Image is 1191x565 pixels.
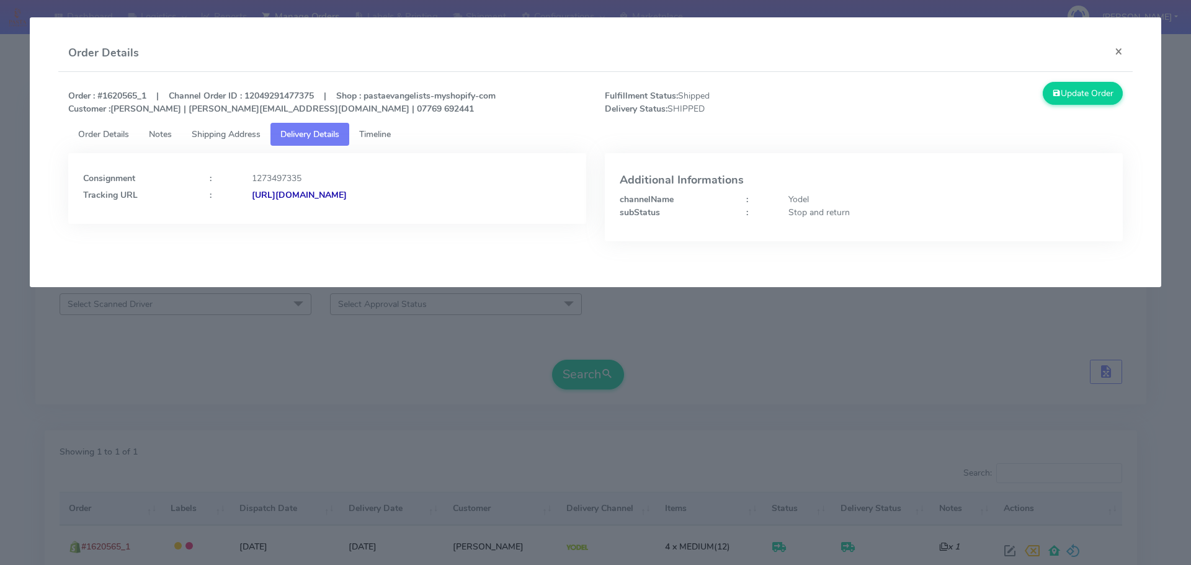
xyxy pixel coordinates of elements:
strong: Customer : [68,103,110,115]
div: Stop and return [779,206,1117,219]
strong: : [210,189,212,201]
strong: Fulfillment Status: [605,90,678,102]
span: Timeline [359,128,391,140]
span: Delivery Details [280,128,339,140]
strong: : [210,172,212,184]
strong: Consignment [83,172,135,184]
strong: Order : #1620565_1 | Channel Order ID : 12049291477375 | Shop : pastaevangelists-myshopify-com [P... [68,90,496,115]
strong: Delivery Status: [605,103,667,115]
strong: Tracking URL [83,189,138,201]
ul: Tabs [68,123,1123,146]
span: Shipped SHIPPED [595,89,864,115]
div: Yodel [779,193,1117,206]
span: Shipping Address [192,128,261,140]
strong: subStatus [620,207,660,218]
strong: : [746,207,748,218]
span: Notes [149,128,172,140]
button: Close [1105,35,1133,68]
strong: channelName [620,194,674,205]
strong: [URL][DOMAIN_NAME] [252,189,347,201]
h4: Order Details [68,45,139,61]
button: Update Order [1043,82,1123,105]
div: 1273497335 [243,172,581,185]
h4: Additional Informations [620,174,1108,187]
span: Order Details [78,128,129,140]
strong: : [746,194,748,205]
